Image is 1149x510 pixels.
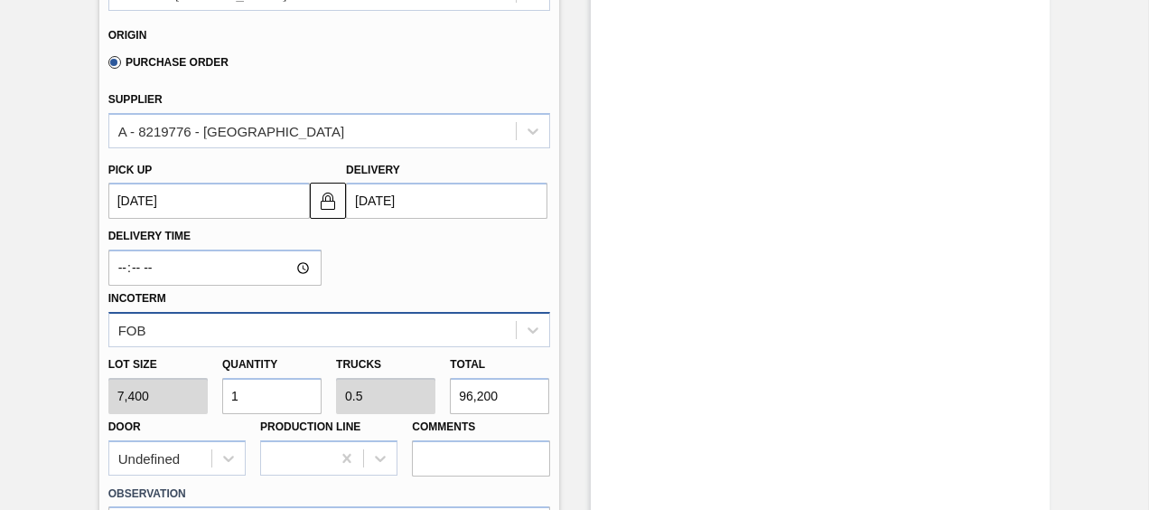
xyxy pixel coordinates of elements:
label: Comments [412,414,549,440]
img: locked [317,190,339,212]
input: mm/dd/yyyy [108,183,310,219]
label: Door [108,420,141,433]
label: Delivery Time [108,223,322,250]
label: Trucks [336,358,381,371]
div: FOB [118,322,146,337]
label: Total [450,358,485,371]
div: Undefined [118,450,180,466]
label: Incoterm [108,292,166,305]
button: locked [310,183,346,219]
label: Pick up [108,164,153,176]
label: Observation [108,481,550,507]
label: Production Line [260,420,360,433]
label: Delivery [346,164,400,176]
div: A - 8219776 - [GEOGRAPHIC_DATA] [118,123,344,138]
label: Supplier [108,93,163,106]
label: Quantity [222,358,277,371]
input: mm/dd/yyyy [346,183,547,219]
label: Origin [108,29,147,42]
label: Lot size [108,352,208,378]
label: Purchase Order [108,56,229,69]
